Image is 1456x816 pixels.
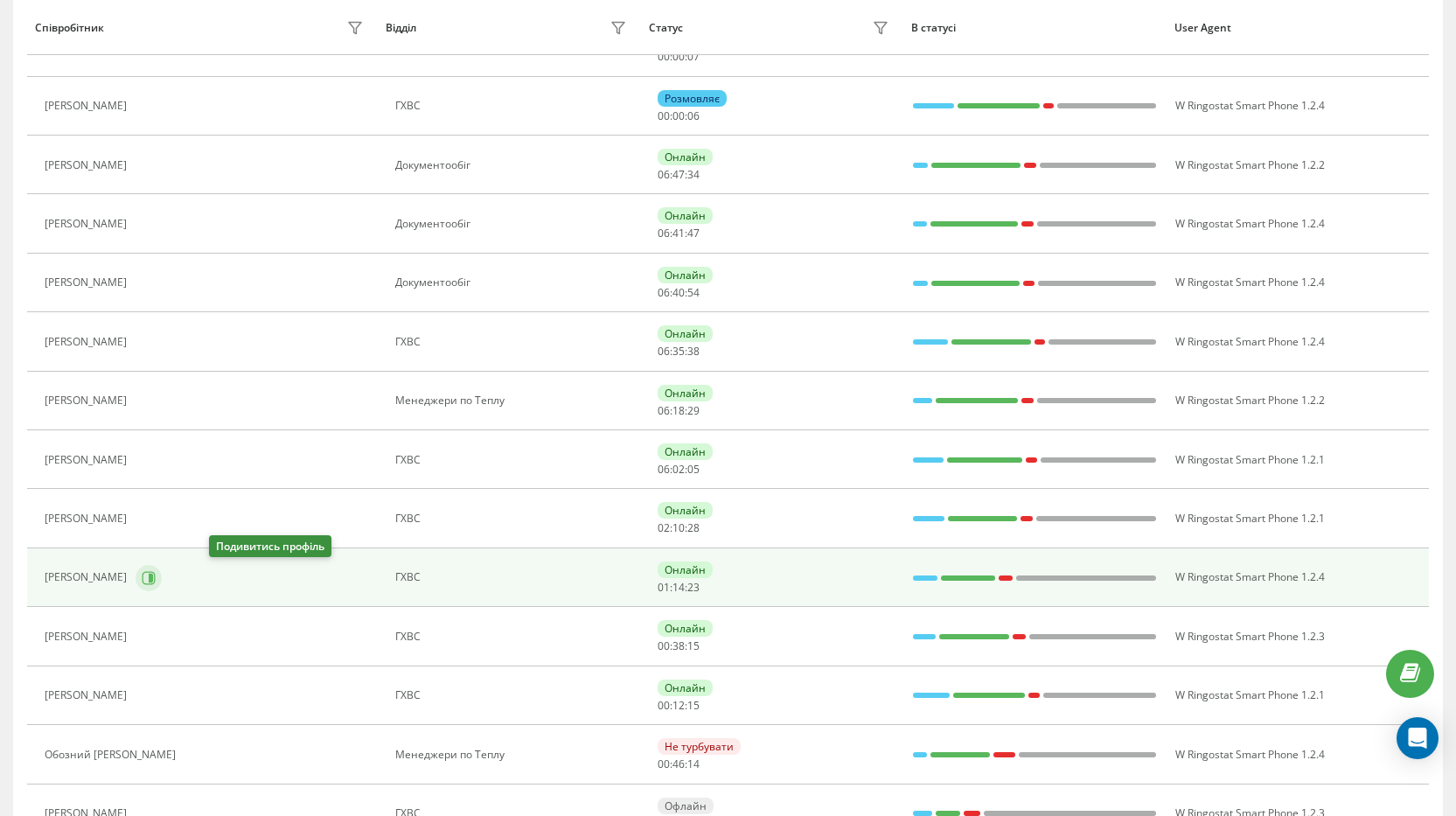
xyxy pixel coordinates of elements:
span: 00 [658,698,670,713]
div: [PERSON_NAME] [45,513,131,525]
div: : : [658,522,700,534]
span: 18 [672,403,685,418]
span: 00 [672,49,685,64]
span: 14 [672,580,685,595]
div: В статусі [911,22,1158,34]
span: 12 [672,698,685,713]
span: 35 [672,344,685,359]
span: 07 [687,49,700,64]
span: 38 [672,638,685,653]
div: Документообіг [395,276,631,289]
span: W Ringostat Smart Phone 1.2.4 [1175,275,1325,289]
span: 05 [687,462,700,477]
div: Співробітник [35,22,104,34]
span: 06 [658,285,670,300]
div: [PERSON_NAME] [45,276,131,289]
div: Онлайн [658,385,713,401]
div: Онлайн [658,443,713,460]
span: 54 [687,285,700,300]
div: Open Intercom Messenger [1397,717,1439,759]
div: [PERSON_NAME] [45,100,131,112]
div: ГХВС [395,454,631,466]
span: 38 [687,344,700,359]
span: 06 [658,462,670,477]
div: Офлайн [658,798,714,814]
div: Документообіг [395,159,631,171]
div: : : [658,51,700,63]
div: [PERSON_NAME] [45,631,131,643]
div: Онлайн [658,207,713,224]
span: W Ringostat Smart Phone 1.2.1 [1175,511,1325,526]
div: Статус [649,22,683,34]
div: [PERSON_NAME] [45,454,131,466]
span: W Ringostat Smart Phone 1.2.1 [1175,687,1325,702]
span: W Ringostat Smart Phone 1.2.2 [1175,393,1325,408]
span: 06 [658,226,670,241]
span: 02 [658,520,670,535]
div: [PERSON_NAME] [45,218,131,230]
span: 10 [672,520,685,535]
span: 15 [687,698,700,713]
span: 34 [687,167,700,182]
div: [PERSON_NAME] [45,689,131,701]
div: : : [658,582,700,594]
div: [PERSON_NAME] [45,336,131,348]
div: Документообіг [395,218,631,230]
div: ГХВС [395,689,631,701]
span: W Ringostat Smart Phone 1.2.4 [1175,216,1325,231]
div: Онлайн [658,502,713,519]
div: : : [658,287,700,299]
div: : : [658,700,700,712]
span: 00 [658,757,670,771]
div: [PERSON_NAME] [45,394,131,407]
div: : : [658,227,700,240]
span: 00 [658,108,670,123]
div: Онлайн [658,267,713,283]
span: W Ringostat Smart Phone 1.2.4 [1175,98,1325,113]
span: 14 [687,757,700,771]
span: 41 [672,226,685,241]
span: 47 [687,226,700,241]
div: : : [658,110,700,122]
div: Онлайн [658,149,713,165]
div: Відділ [386,22,416,34]
div: : : [658,640,700,652]
div: : : [658,464,700,476]
div: Менеджери по Теплу [395,394,631,407]
span: 02 [672,462,685,477]
span: 06 [658,403,670,418]
div: Онлайн [658,680,713,696]
span: W Ringostat Smart Phone 1.2.1 [1175,452,1325,467]
div: [PERSON_NAME] [45,159,131,171]
div: ГХВС [395,336,631,348]
span: 06 [658,344,670,359]
span: 15 [687,638,700,653]
div: : : [658,405,700,417]
div: : : [658,169,700,181]
span: W Ringostat Smart Phone 1.2.3 [1175,629,1325,644]
div: User Agent [1174,22,1421,34]
span: 28 [687,520,700,535]
span: 40 [672,285,685,300]
div: [PERSON_NAME] [45,571,131,583]
div: : : [658,758,700,771]
div: Не турбувати [658,738,741,755]
span: 47 [672,167,685,182]
div: Онлайн [658,325,713,342]
div: Розмовляє [658,90,727,107]
span: 06 [658,167,670,182]
div: Обозний [PERSON_NAME] [45,749,180,761]
div: Онлайн [658,561,713,578]
span: 29 [687,403,700,418]
span: 23 [687,580,700,595]
div: ГХВС [395,100,631,112]
span: 46 [672,757,685,771]
div: Менеджери по Теплу [395,749,631,761]
span: W Ringostat Smart Phone 1.2.4 [1175,747,1325,762]
span: 06 [687,108,700,123]
span: 01 [658,580,670,595]
span: 00 [658,638,670,653]
div: ГХВС [395,571,631,583]
div: : : [658,345,700,358]
span: W Ringostat Smart Phone 1.2.4 [1175,569,1325,584]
